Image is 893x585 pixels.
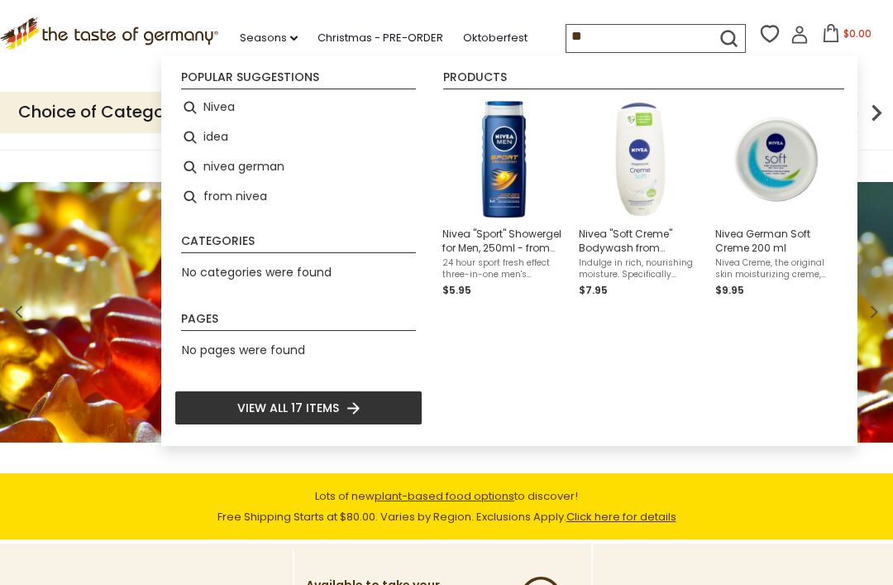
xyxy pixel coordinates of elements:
img: Nivea "Soft Creme" Bodywash from Germany [580,99,700,219]
a: Nivea "Soft Creme" Bodywash from GermanyNivea "Soft Creme" Bodywash from [GEOGRAPHIC_DATA], 8 oz.... [579,99,702,299]
span: No pages were found [182,342,305,358]
a: Nivea German Soft CremeNivea German Soft Creme 200 mlNivea Creme, the original skin moisturizing ... [715,99,838,299]
li: Products [443,71,844,89]
li: from nivea [174,182,423,212]
li: Categories [181,235,416,253]
span: $7.95 [579,283,608,297]
span: $5.95 [442,283,471,297]
img: Nivea German Soft Creme [716,99,836,219]
span: $0.00 [843,26,872,41]
a: Seasons [240,29,298,47]
li: Nivea "Soft Creme" Bodywash from Germany, 8 oz. [572,93,709,305]
li: Popular suggestions [181,71,416,89]
a: Click here for details [566,509,676,525]
span: Lots of new to discover! Free Shipping Starts at $80.00. Varies by Region. Exclusions Apply. [217,488,676,525]
span: View all 17 items [237,399,339,417]
span: Nivea German Soft Creme 200 ml [715,227,838,255]
img: Nivea 3 in 1 Men's Sport Bodywash [444,99,564,219]
span: No categories were found [182,264,332,281]
a: Nivea 3 in 1 Men's Sport BodywashNivea "Sport" Showergel for Men, 250ml - from [GEOGRAPHIC_DATA]2... [442,99,566,299]
span: $9.95 [715,283,744,297]
div: Instant Search Results [161,55,857,447]
li: Nivea [174,93,423,122]
a: plant-based food options [375,488,514,504]
li: idea [174,122,423,152]
li: Nivea German Soft Creme 200 ml [709,93,845,305]
li: nivea german [174,152,423,182]
a: Christmas - PRE-ORDER [318,29,443,47]
span: Indulge in rich, nourishing moisture. Specifically formulated for very dry to rough skin, this so... [579,257,702,281]
a: Oktoberfest [463,29,528,47]
li: Nivea "Sport" Showergel for Men, 250ml - from Germany [436,93,572,305]
span: Nivea "Soft Creme" Bodywash from [GEOGRAPHIC_DATA], 8 oz. [579,227,702,255]
li: View all 17 items [174,391,423,425]
span: 24 hour sport fresh effect three-in-one men's bodywash from [GEOGRAPHIC_DATA]. Provides an all ov... [442,257,566,281]
li: Pages [181,313,416,331]
span: Nivea "Sport" Showergel for Men, 250ml - from [GEOGRAPHIC_DATA] [442,227,566,255]
span: Nivea Creme, the original skin moisturizing creme, helps your skin stay soft and supple. Ideal fo... [715,257,838,281]
img: next arrow [860,96,893,129]
button: $0.00 [812,24,882,49]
